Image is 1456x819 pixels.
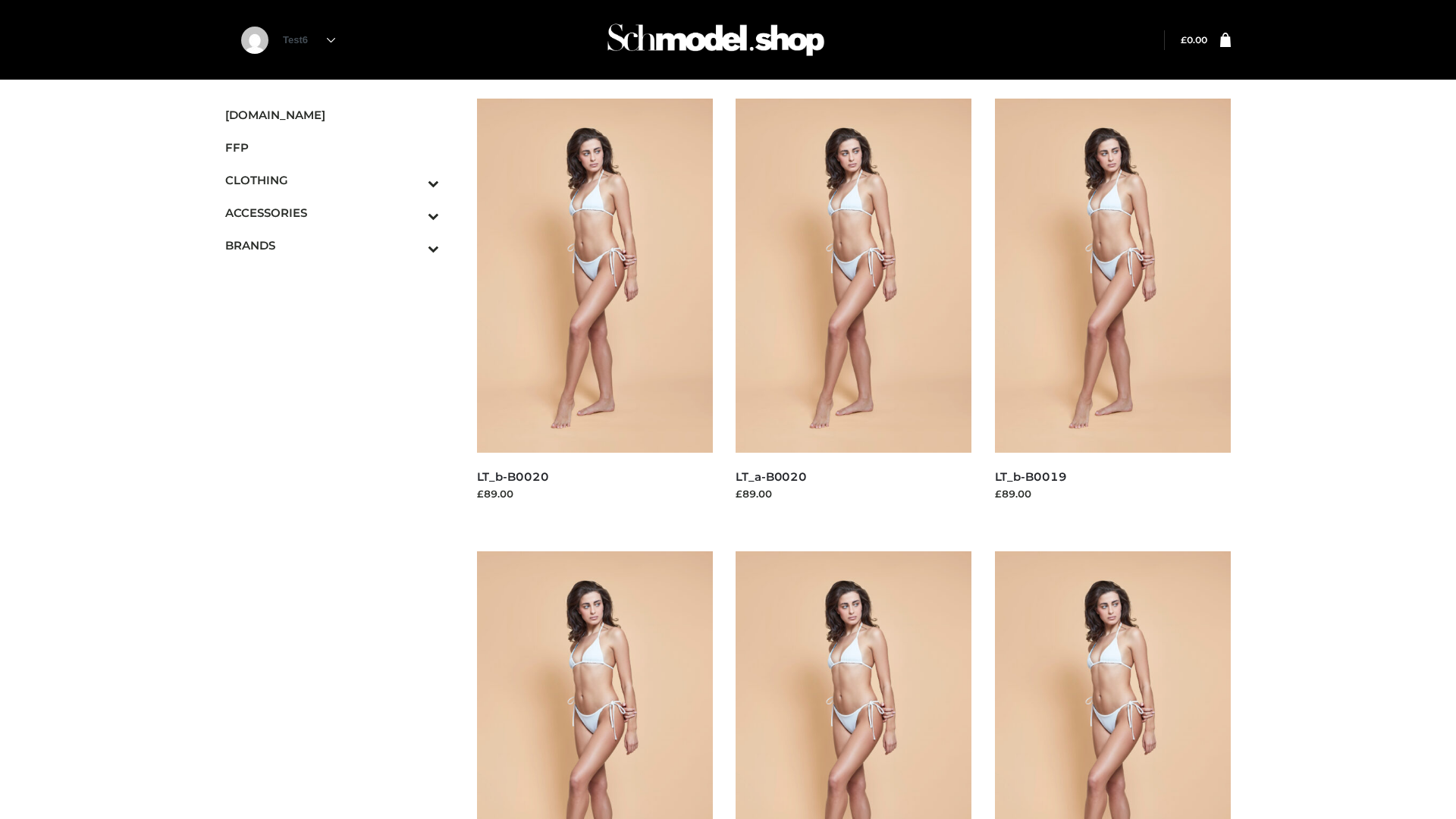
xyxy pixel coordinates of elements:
div: £89.00 [995,486,1232,501]
a: £0.00 [1181,34,1207,45]
button: Toggle Submenu [386,196,439,229]
div: £89.00 [477,486,714,501]
img: Schmodel Admin 964 [602,10,830,70]
a: LT_a-B0020 [736,469,807,484]
span: ACCESSORIES [225,204,439,221]
span: £ [1181,34,1187,45]
a: ACCESSORIESToggle Submenu [225,196,439,229]
a: Read more [995,504,1051,516]
a: [DOMAIN_NAME] [225,99,439,131]
a: CLOTHINGToggle Submenu [225,164,439,196]
a: Test6 [283,34,335,45]
a: LT_b-B0019 [995,469,1067,484]
span: BRANDS [225,237,439,254]
a: BRANDSToggle Submenu [225,229,439,262]
a: FFP [225,131,439,164]
span: [DOMAIN_NAME] [225,106,439,124]
span: CLOTHING [225,171,439,189]
button: Toggle Submenu [386,164,439,196]
button: Toggle Submenu [386,229,439,262]
span: FFP [225,139,439,156]
a: LT_b-B0020 [477,469,549,484]
div: £89.00 [736,486,972,501]
a: Read more [736,504,792,516]
a: Read more [477,504,533,516]
bdi: 0.00 [1181,34,1207,45]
